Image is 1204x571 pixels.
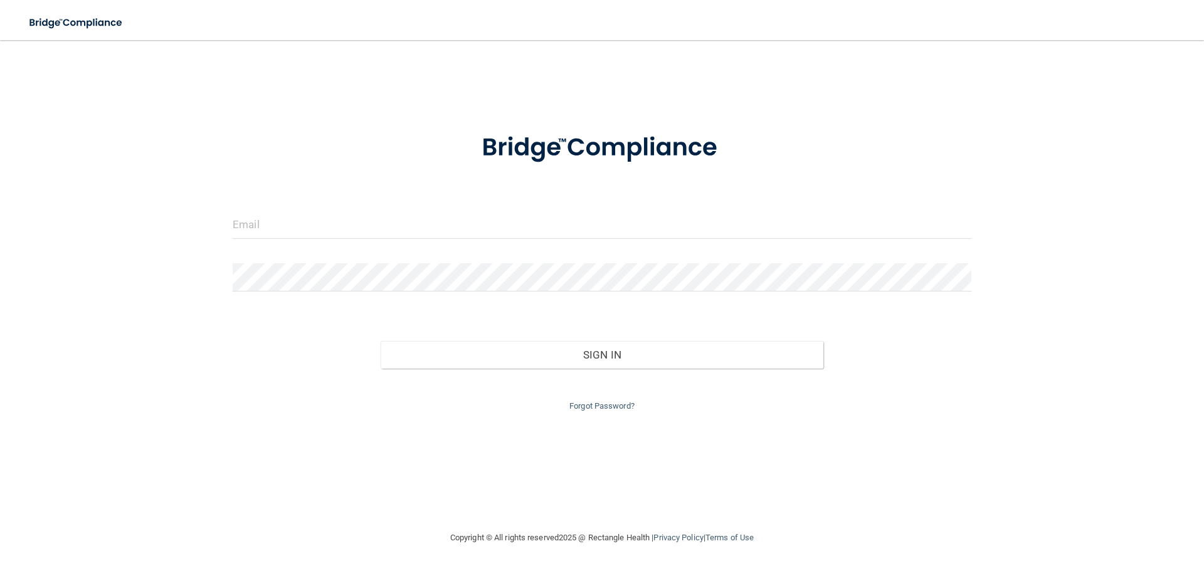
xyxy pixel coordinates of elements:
[233,211,971,239] input: Email
[705,533,754,542] a: Terms of Use
[19,10,134,36] img: bridge_compliance_login_screen.278c3ca4.svg
[381,341,824,369] button: Sign In
[653,533,703,542] a: Privacy Policy
[456,115,748,181] img: bridge_compliance_login_screen.278c3ca4.svg
[569,401,635,411] a: Forgot Password?
[373,518,831,558] div: Copyright © All rights reserved 2025 @ Rectangle Health | |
